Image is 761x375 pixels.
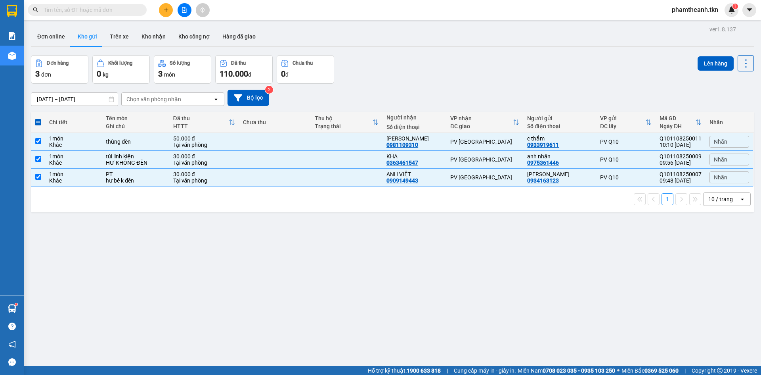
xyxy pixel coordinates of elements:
[596,112,656,133] th: Toggle SortBy
[386,177,418,184] div: 0909149443
[173,171,235,177] div: 30.000 đ
[311,112,382,133] th: Toggle SortBy
[108,60,132,66] div: Khối lượng
[600,138,652,145] div: PV Q10
[527,153,592,160] div: anh nhân
[103,71,109,78] span: kg
[231,60,246,66] div: Đã thu
[742,3,756,17] button: caret-down
[386,114,442,121] div: Người nhận
[97,69,101,79] span: 0
[106,138,165,145] div: thùng đèn
[527,123,592,129] div: Số điện thoại
[92,55,150,84] button: Khối lượng0kg
[600,123,645,129] div: ĐC lấy
[709,119,749,125] div: Nhãn
[265,86,273,94] sup: 2
[717,368,723,373] span: copyright
[44,6,137,14] input: Tìm tên, số ĐT hoặc mã đơn
[600,156,652,163] div: PV Q10
[734,4,736,9] span: 1
[386,124,442,130] div: Số điện thoại
[49,177,98,184] div: Khác
[386,135,442,142] div: ken talo
[527,142,559,148] div: 0933919611
[106,115,165,121] div: Tên món
[196,3,210,17] button: aim
[644,367,679,374] strong: 0369 525 060
[368,366,441,375] span: Hỗ trợ kỹ thuật:
[660,123,695,129] div: Ngày ĐH
[35,69,40,79] span: 3
[518,366,615,375] span: Miền Nam
[8,358,16,366] span: message
[49,135,98,142] div: 1 món
[8,340,16,348] span: notification
[386,153,442,160] div: KHA
[732,4,738,9] sup: 1
[173,177,235,184] div: Tại văn phòng
[277,55,334,84] button: Chưa thu0đ
[285,71,289,78] span: đ
[407,367,441,374] strong: 1900 633 818
[135,27,172,46] button: Kho nhận
[617,369,620,372] span: ⚪️
[621,366,679,375] span: Miền Bắc
[708,195,733,203] div: 10 / trang
[215,55,273,84] button: Đã thu110.000đ
[446,112,523,133] th: Toggle SortBy
[7,5,17,17] img: logo-vxr
[173,160,235,166] div: Tại văn phòng
[106,153,165,160] div: túi linh kiện
[527,160,559,166] div: 0975361446
[386,160,418,166] div: 0363461547
[103,27,135,46] button: Trên xe
[527,115,592,121] div: Người gửi
[159,3,173,17] button: plus
[8,52,16,60] img: warehouse-icon
[543,367,615,374] strong: 0708 023 035 - 0935 103 250
[293,60,313,66] div: Chưa thu
[170,60,190,66] div: Số lượng
[47,60,69,66] div: Đơn hàng
[600,174,652,181] div: PV Q10
[216,27,262,46] button: Hàng đã giao
[31,93,118,106] input: Select a date range.
[739,196,746,202] svg: open
[164,71,175,78] span: món
[660,142,702,148] div: 10:10 [DATE]
[450,138,519,145] div: PV [GEOGRAPHIC_DATA]
[386,171,442,177] div: ANH VIỆT
[8,323,16,330] span: question-circle
[33,7,38,13] span: search
[660,115,695,121] div: Mã GD
[728,6,735,13] img: icon-new-feature
[660,153,702,160] div: Q101108250009
[154,55,211,84] button: Số lượng3món
[447,366,448,375] span: |
[454,366,516,375] span: Cung cấp máy in - giấy in:
[527,135,592,142] div: c thắm
[15,303,17,306] sup: 1
[169,112,239,133] th: Toggle SortBy
[248,71,251,78] span: đ
[600,115,645,121] div: VP gửi
[660,171,702,177] div: Q101108250007
[173,135,235,142] div: 50.000 đ
[106,160,165,166] div: HƯ KHÔNG ĐỀN
[660,135,702,142] div: Q101108250011
[106,177,165,184] div: hư bể k đền
[49,153,98,160] div: 1 món
[173,123,229,129] div: HTTT
[172,27,216,46] button: Kho công nợ
[685,366,686,375] span: |
[200,7,205,13] span: aim
[31,55,88,84] button: Đơn hàng3đơn
[709,25,736,34] div: ver 1.8.137
[49,142,98,148] div: Khác
[71,27,103,46] button: Kho gửi
[281,69,285,79] span: 0
[698,56,734,71] button: Lên hàng
[163,7,169,13] span: plus
[315,115,372,121] div: Thu hộ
